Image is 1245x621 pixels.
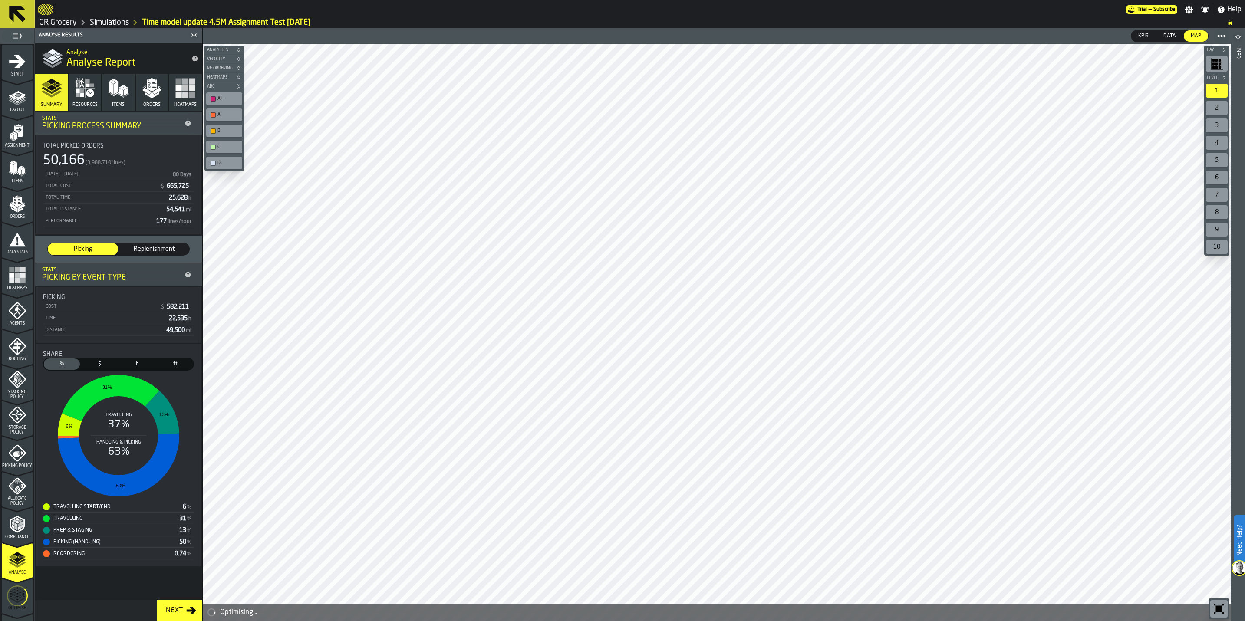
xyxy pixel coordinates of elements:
[1137,7,1147,13] span: Trial
[38,2,53,17] a: logo-header
[83,360,116,368] span: $
[39,18,77,27] a: link-to-/wh/i/e451d98b-95f6-4604-91ff-c80219f9c36d
[204,55,244,63] button: button-
[2,72,33,77] span: Start
[2,250,33,255] span: Data Stats
[1206,118,1228,132] div: 3
[204,91,244,107] div: button-toolbar-undefined
[217,112,240,118] div: A
[122,245,186,253] span: Replenishment
[119,243,190,256] label: button-switch-multi-Replenishment
[1212,602,1226,616] svg: Reset zoom and position
[2,223,33,257] li: menu Data Stats
[42,273,181,283] div: Picking by event type
[208,110,240,119] div: A
[2,116,33,151] li: menu Assignment
[205,57,234,62] span: Velocity
[82,358,118,370] div: thumb
[45,218,153,224] div: Performance
[43,180,194,192] div: StatList-item-Total Cost
[1204,82,1229,99] div: button-toolbar-undefined
[208,126,240,135] div: B
[43,550,175,557] div: Reordering
[2,365,33,400] li: menu Stacking Policy
[1213,4,1245,15] label: button-toggle-Help
[1204,186,1229,204] div: button-toolbar-undefined
[42,115,181,122] div: Stats
[1204,134,1229,151] div: button-toolbar-undefined
[121,360,154,368] span: h
[187,528,191,534] span: %
[2,606,33,611] span: Optimise
[167,183,191,189] span: 665,725
[45,327,163,333] div: Distance
[168,219,191,224] span: lines/hour
[2,80,33,115] li: menu Layout
[2,286,33,290] span: Heatmaps
[2,390,33,399] span: Stacking Policy
[188,316,191,322] span: h
[86,160,125,166] span: (3,988,710 lines)
[43,503,183,510] div: Travelling Start/End
[156,358,194,371] label: button-switch-multi-Distance
[1204,221,1229,238] div: button-toolbar-undefined
[167,304,191,310] span: 582,211
[2,143,33,148] span: Assignment
[1153,7,1176,13] span: Subscribe
[204,155,244,171] div: button-toolbar-undefined
[43,294,65,301] span: Picking
[43,515,179,522] div: Travelling
[1131,30,1156,42] div: thumb
[72,102,98,108] span: Resources
[1204,73,1229,82] button: button-
[37,32,188,38] div: Analyse Results
[2,179,33,184] span: Items
[43,358,81,371] label: button-switch-multi-Share
[1206,84,1228,98] div: 1
[2,357,33,361] span: Routing
[204,46,244,54] button: button-
[2,535,33,539] span: Compliance
[1156,30,1183,42] div: thumb
[143,102,161,108] span: Orders
[179,539,186,545] div: Stat Value
[45,304,157,309] div: Cost
[112,102,125,108] span: Items
[2,472,33,506] li: menu Allocate Policy
[43,312,194,324] div: StatList-item-Time
[1204,169,1229,186] div: button-toolbar-undefined
[66,47,184,56] h2: Sub Title
[2,401,33,435] li: menu Storage Policy
[119,358,156,371] label: button-switch-multi-Time
[204,123,244,139] div: button-toolbar-undefined
[217,96,240,102] div: A+
[45,207,163,212] div: Total Distance
[173,172,191,177] span: 80 Days
[1204,151,1229,169] div: button-toolbar-undefined
[205,48,234,53] span: Analytics
[1205,48,1220,53] span: Bay
[1131,30,1156,42] label: button-switch-multi-KPIs
[187,551,191,557] span: %
[36,287,201,343] div: stat-Picking
[119,243,189,255] div: thumb
[119,358,155,370] div: thumb
[2,321,33,326] span: Agents
[2,543,33,578] li: menu Analyse
[43,539,179,545] div: Picking (Handling)
[1126,5,1177,14] a: link-to-/wh/i/e451d98b-95f6-4604-91ff-c80219f9c36d/pricing/
[205,75,234,80] span: Heatmaps
[174,102,197,108] span: Heatmaps
[188,30,200,40] label: button-toggle-Close me
[36,344,201,566] div: stat-Share
[2,187,33,222] li: menu Orders
[217,160,240,166] div: D
[1206,223,1228,237] div: 9
[1235,46,1241,619] div: Info
[159,360,191,368] span: ft
[162,605,186,616] div: Next
[1160,32,1179,40] span: Data
[166,207,192,213] span: 54,541
[157,358,193,370] div: thumb
[1204,238,1229,256] div: button-toolbar-undefined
